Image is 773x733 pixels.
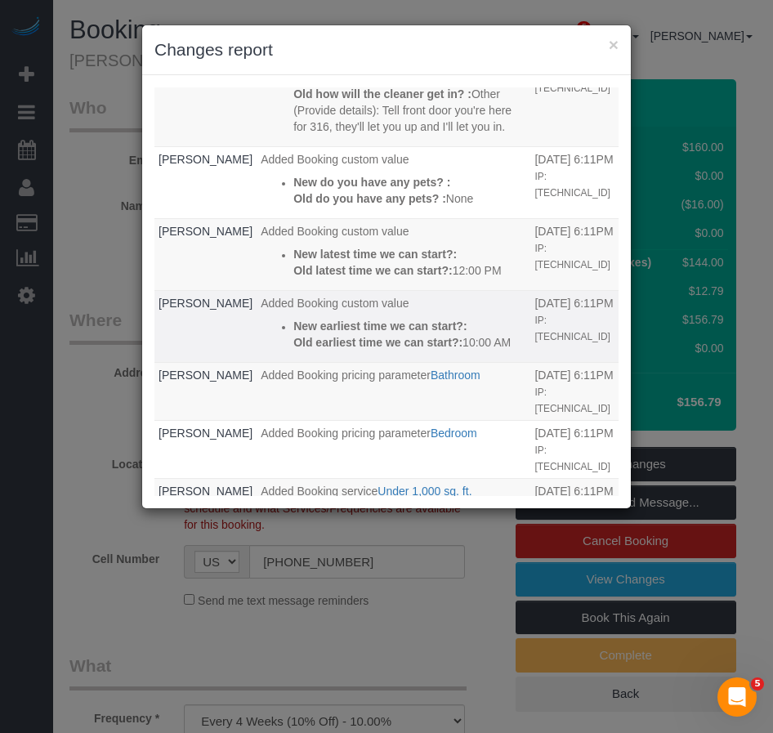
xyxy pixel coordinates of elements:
a: [PERSON_NAME] [159,369,252,382]
p: 12:00 PM [293,262,526,279]
small: IP: [TECHNICAL_ID] [534,387,610,414]
td: Who [154,290,257,362]
td: What [257,42,530,146]
span: 5 [751,677,764,691]
span: Added Booking pricing parameter [261,427,431,440]
a: [PERSON_NAME] [159,153,252,166]
small: IP: [TECHNICAL_ID] [534,66,610,94]
td: What [257,290,530,362]
td: What [257,146,530,218]
td: Who [154,146,257,218]
a: Bathroom [431,369,480,382]
td: What [257,218,530,290]
td: Who [154,420,257,478]
td: What [257,478,530,536]
strong: Old earliest time we can start?: [293,336,462,349]
span: Added Booking custom value [261,297,409,310]
sui-modal: Changes report [142,25,631,508]
small: IP: [TECHNICAL_ID] [534,445,610,472]
a: [PERSON_NAME] [159,485,252,498]
td: Who [154,362,257,420]
a: Bedroom [431,427,477,440]
td: Who [154,42,257,146]
p: 10:00 AM [293,334,526,351]
small: IP: [TECHNICAL_ID] [534,171,610,199]
h3: Changes report [154,38,619,62]
strong: New do you have any pets? : [293,176,450,189]
span: Added Booking pricing parameter [261,369,431,382]
strong: Old do you have any pets? : [293,192,446,205]
a: [PERSON_NAME] [159,427,252,440]
span: Added Booking service [261,485,378,498]
strong: Old latest time we can start?: [293,264,453,277]
td: What [257,420,530,478]
a: [PERSON_NAME] [159,225,252,238]
td: When [530,146,619,218]
td: When [530,478,619,536]
small: IP: [TECHNICAL_ID] [534,243,610,270]
strong: New latest time we can start?: [293,248,457,261]
span: Added Booking custom value [261,153,409,166]
strong: New earliest time we can start?: [293,320,467,333]
td: What [257,362,530,420]
span: Added Booking custom value [261,225,409,238]
td: Who [154,218,257,290]
td: When [530,420,619,478]
td: When [530,290,619,362]
td: When [530,362,619,420]
button: × [609,36,619,53]
a: Under 1,000 sq. ft. [378,485,471,498]
td: Who [154,478,257,536]
p: None [293,190,526,207]
td: When [530,218,619,290]
strong: Old how will the cleaner get in? : [293,87,471,101]
iframe: Intercom live chat [717,677,757,717]
td: When [530,42,619,146]
small: IP: [TECHNICAL_ID] [534,315,610,342]
p: Other (Provide details): Tell front door you're here for 316, they'll let you up and I'll let you... [293,86,526,135]
a: [PERSON_NAME] [159,297,252,310]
